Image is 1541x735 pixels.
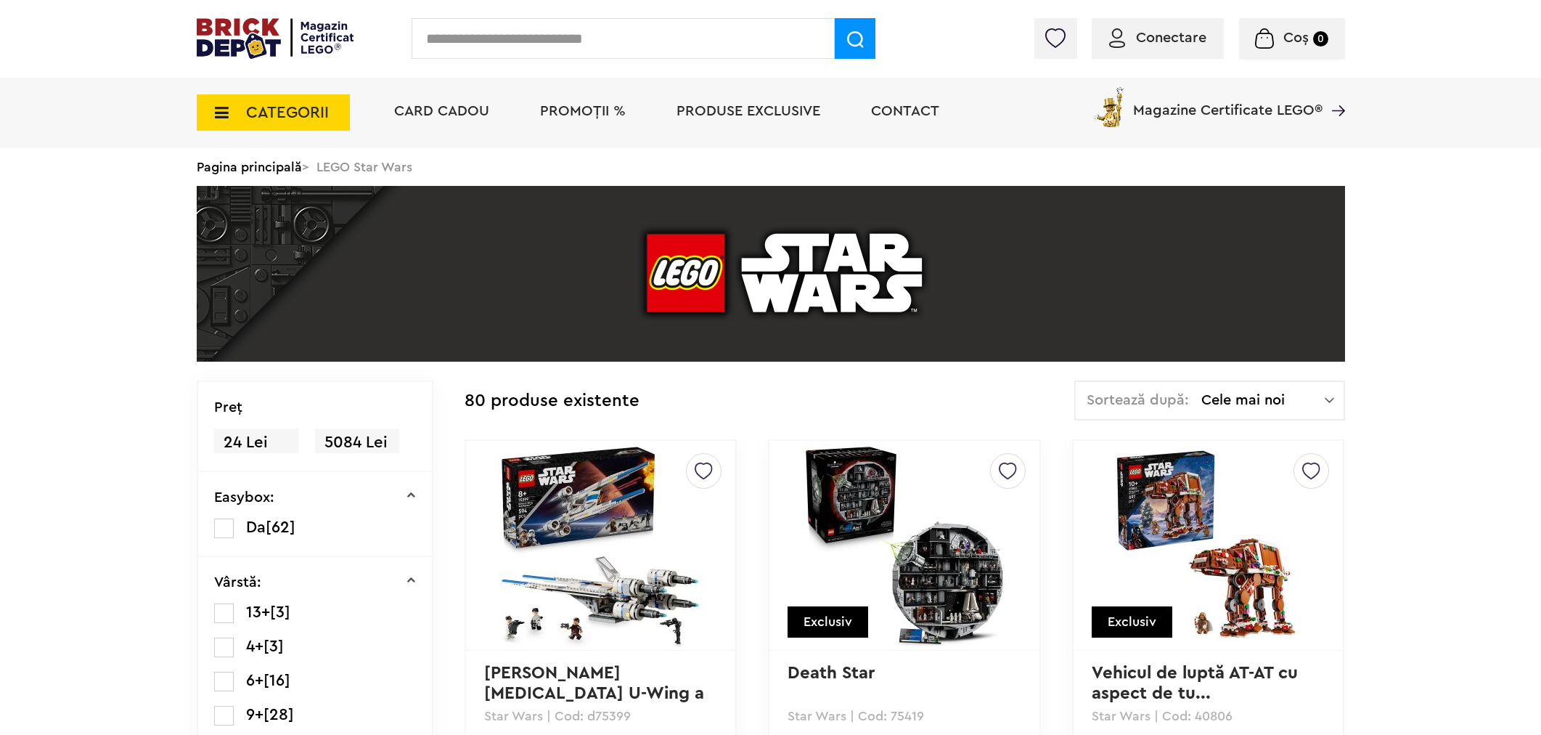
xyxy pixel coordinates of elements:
[1133,84,1323,118] span: Magazine Certificate LEGO®
[214,575,261,590] p: Vârstă:
[197,186,1345,362] img: LEGO Star Wars
[1136,31,1206,45] span: Conectare
[197,161,302,174] a: Pagina principală
[246,519,266,535] span: Da
[214,429,298,457] span: 24 Lei
[1092,606,1172,638] div: Exclusiv
[246,638,263,654] span: 4+
[394,104,489,118] a: Card Cadou
[1323,84,1345,99] a: Magazine Certificate LEGO®
[871,104,939,118] a: Contact
[1087,393,1189,407] span: Sortează după:
[484,665,709,723] a: [PERSON_NAME][MEDICAL_DATA] U-Wing a rebelilor - Amba...
[540,104,626,118] a: PROMOȚII %
[246,673,263,689] span: 6+
[246,105,329,121] span: CATEGORII
[197,148,1345,186] div: > LEGO Star Wars
[1109,31,1206,45] a: Conectare
[246,707,263,723] span: 9+
[1201,393,1325,407] span: Cele mai noi
[677,104,820,118] a: Produse exclusive
[1092,710,1325,723] p: Star Wars | Cod: 40806
[246,604,270,620] span: 13+
[499,444,702,647] img: Nava stelara U-Wing a rebelilor - Ambalaj deteriorat
[214,400,242,415] p: Preţ
[315,429,399,457] span: 5084 Lei
[1092,665,1303,702] a: Vehicul de luptă AT-AT cu aspect de tu...
[266,519,295,535] span: [62]
[788,710,1021,723] p: Star Wars | Cod: 75419
[465,381,639,422] div: 80 produse existente
[1313,31,1328,46] small: 0
[263,638,284,654] span: [3]
[803,444,1006,647] img: Death Star
[788,606,868,638] div: Exclusiv
[1283,31,1309,45] span: Coș
[263,673,290,689] span: [16]
[214,490,274,505] p: Easybox:
[1107,444,1310,647] img: Vehicul de luptă AT-AT cu aspect de turtă dulce
[788,665,875,682] a: Death Star
[270,604,290,620] span: [3]
[263,707,294,723] span: [28]
[484,710,717,723] p: Star Wars | Cod: d75399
